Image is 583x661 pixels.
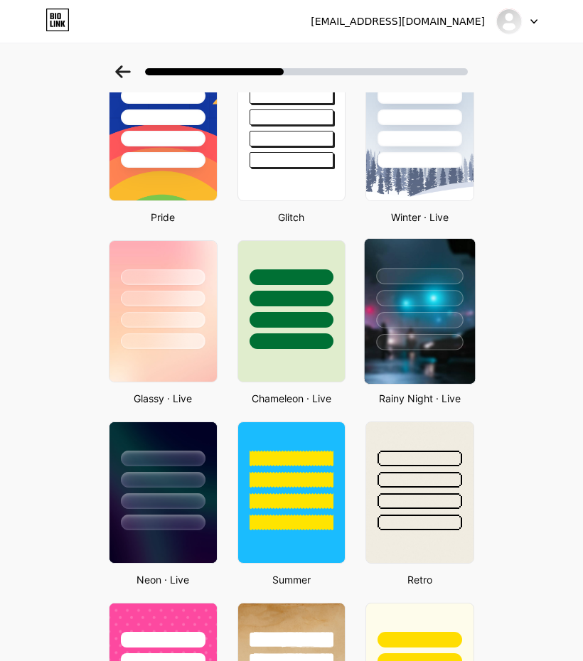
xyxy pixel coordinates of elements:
[233,572,351,587] div: Summer
[105,210,222,225] div: Pride
[233,391,351,406] div: Chameleon · Live
[233,210,351,225] div: Glitch
[361,391,478,406] div: Rainy Night · Live
[365,239,475,384] img: rainy_night.jpg
[105,391,222,406] div: Glassy · Live
[105,572,222,587] div: Neon · Live
[361,210,478,225] div: Winter · Live
[496,8,523,35] img: Fortis fortuna Adiuvat
[311,14,485,29] div: [EMAIL_ADDRESS][DOMAIN_NAME]
[361,572,478,587] div: Retro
